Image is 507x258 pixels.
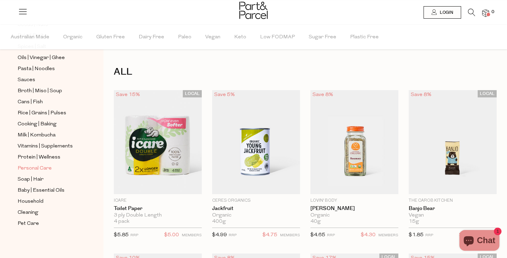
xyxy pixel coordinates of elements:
[280,233,300,237] small: MEMBERS
[18,142,80,151] a: Vitamins | Supplements
[18,98,43,106] span: Cans | Fish
[18,54,80,62] a: Oils | Vinegar | Ghee
[229,233,237,237] small: RRP
[18,219,80,228] a: Pet Care
[409,219,419,225] span: 15g
[139,25,164,49] span: Dairy Free
[18,197,80,206] a: Household
[183,90,202,97] span: LOCAL
[18,65,55,73] span: Pasta | Noodles
[114,90,142,99] div: Save 15%
[212,90,300,194] img: Jackfruit
[18,175,43,184] span: Soap | Hair
[18,87,80,95] a: Broth | Miso | Soup
[260,25,295,49] span: Low FODMAP
[18,153,80,162] a: Protein | Wellness
[212,198,300,204] p: Ceres Organics
[212,219,226,225] span: 400g
[114,90,202,194] img: Toilet Paper
[234,25,246,49] span: Keto
[482,9,489,17] a: 0
[182,233,202,237] small: MEMBERS
[114,219,129,225] span: 4 pack
[425,233,433,237] small: RRP
[18,175,80,184] a: Soap | Hair
[114,64,497,80] h1: ALL
[212,212,300,219] div: Organic
[424,6,461,19] a: Login
[114,206,202,212] a: Toilet Paper
[310,198,398,204] p: Lovin' Body
[114,232,129,238] span: $5.85
[478,90,497,97] span: LOCAL
[409,232,424,238] span: $1.85
[310,212,398,219] div: Organic
[309,25,336,49] span: Sugar Free
[457,230,501,252] inbox-online-store-chat: Shopify online store chat
[18,65,80,73] a: Pasta | Noodles
[205,25,220,49] span: Vegan
[63,25,82,49] span: Organic
[327,233,335,237] small: RRP
[350,25,379,49] span: Plastic Free
[409,206,497,212] a: Banjo Bear
[18,54,65,62] span: Oils | Vinegar | Ghee
[409,90,434,99] div: Save 8%
[438,10,453,16] span: Login
[18,76,35,84] span: Sauces
[18,109,66,117] span: Rice | Grains | Pulses
[18,142,73,151] span: Vitamins | Supplements
[18,164,52,173] span: Personal Care
[18,120,80,128] a: Cooking | Baking
[18,98,80,106] a: Cans | Fish
[11,25,49,49] span: Australian Made
[262,231,277,240] span: $4.75
[409,90,497,194] img: Banjo Bear
[18,120,57,128] span: Cooking | Baking
[130,233,138,237] small: RRP
[18,153,60,162] span: Protein | Wellness
[212,232,227,238] span: $4.99
[18,164,80,173] a: Personal Care
[96,25,125,49] span: Gluten Free
[18,187,64,195] span: Baby | Essential Oils
[18,131,80,140] a: Milk | Kombucha
[378,233,398,237] small: MEMBERS
[212,90,237,99] div: Save 5%
[239,2,268,19] img: Part&Parcel
[164,231,179,240] span: $5.00
[18,198,43,206] span: Household
[212,206,300,212] a: Jackfruit
[310,90,335,99] div: Save 8%
[18,220,39,228] span: Pet Care
[114,198,202,204] p: icare
[310,232,325,238] span: $4.65
[18,87,62,95] span: Broth | Miso | Soup
[409,198,497,204] p: The Carob Kitchen
[18,186,80,195] a: Baby | Essential Oils
[18,209,38,217] span: Cleaning
[178,25,191,49] span: Paleo
[490,9,496,15] span: 0
[409,212,497,219] div: Vegan
[18,76,80,84] a: Sauces
[361,231,376,240] span: $4.30
[18,208,80,217] a: Cleaning
[310,206,398,212] a: [PERSON_NAME]
[114,212,202,219] div: 3 ply Double Length
[310,90,398,194] img: Rosemary
[310,219,321,225] span: 40g
[18,109,80,117] a: Rice | Grains | Pulses
[18,131,56,140] span: Milk | Kombucha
